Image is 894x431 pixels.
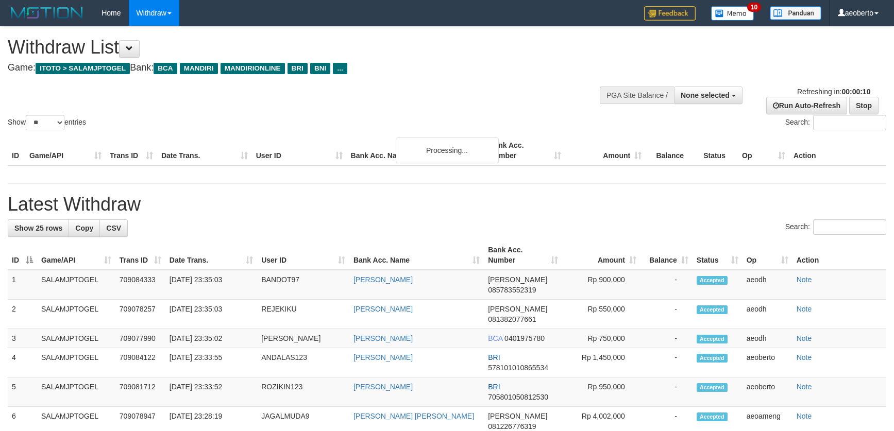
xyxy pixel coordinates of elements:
span: BCA [154,63,177,74]
div: PGA Site Balance / [600,87,674,104]
input: Search: [813,115,886,130]
span: [PERSON_NAME] [488,275,547,284]
td: [DATE] 23:35:02 [165,329,257,348]
td: SALAMJPTOGEL [37,348,115,377]
th: Status: activate to sort column ascending [693,240,743,270]
span: Copy 578101010865534 to clipboard [488,364,548,372]
a: Run Auto-Refresh [766,97,847,114]
span: Copy 081226776319 to clipboard [488,422,536,430]
td: aeoberto [743,348,792,377]
img: Button%20Memo.svg [711,6,754,21]
span: Accepted [697,276,728,285]
td: BANDOT97 [257,270,349,300]
td: 709084122 [115,348,165,377]
th: Bank Acc. Number: activate to sort column ascending [484,240,562,270]
td: Rp 550,000 [562,300,640,329]
td: - [640,329,693,348]
td: - [640,270,693,300]
h4: Game: Bank: [8,63,586,73]
th: Action [792,240,886,270]
td: 709084333 [115,270,165,300]
td: Rp 900,000 [562,270,640,300]
span: BNI [310,63,330,74]
span: BCA [488,334,502,342]
label: Search: [785,115,886,130]
td: [DATE] 23:35:03 [165,270,257,300]
a: CSV [99,219,128,237]
button: None selected [674,87,743,104]
td: ANDALAS123 [257,348,349,377]
th: User ID: activate to sort column ascending [257,240,349,270]
th: Balance: activate to sort column ascending [640,240,693,270]
span: Copy [75,224,93,232]
span: BRI [488,353,500,361]
th: Date Trans. [157,136,252,165]
img: MOTION_logo.png [8,5,86,21]
span: [PERSON_NAME] [488,412,547,420]
span: Accepted [697,335,728,343]
th: Game/API [25,136,106,165]
a: Copy [69,219,100,237]
th: User ID [252,136,347,165]
h1: Latest Withdraw [8,194,886,215]
td: [DATE] 23:35:03 [165,300,257,329]
td: 5 [8,377,37,407]
td: [DATE] 23:33:52 [165,377,257,407]
th: Action [789,136,886,165]
th: ID: activate to sort column descending [8,240,37,270]
span: None selected [681,91,730,99]
td: aeodh [743,329,792,348]
span: Accepted [697,305,728,314]
td: [DATE] 23:33:55 [165,348,257,377]
span: BRI [488,383,500,391]
div: Processing... [396,137,499,163]
input: Search: [813,219,886,235]
td: - [640,377,693,407]
td: [PERSON_NAME] [257,329,349,348]
strong: 00:00:10 [841,88,870,96]
label: Search: [785,219,886,235]
a: [PERSON_NAME] [353,353,413,361]
th: Op: activate to sort column ascending [743,240,792,270]
th: Bank Acc. Name: activate to sort column ascending [349,240,484,270]
a: [PERSON_NAME] [353,305,413,313]
td: ROZIKIN123 [257,377,349,407]
img: panduan.png [770,6,821,20]
span: MANDIRI [180,63,218,74]
select: Showentries [26,115,64,130]
td: 4 [8,348,37,377]
span: MANDIRIONLINE [221,63,285,74]
td: SALAMJPTOGEL [37,377,115,407]
span: Copy 0401975780 to clipboard [504,334,545,342]
td: 1 [8,270,37,300]
td: REJEKIKU [257,300,349,329]
span: Show 25 rows [14,224,62,232]
span: ... [333,63,347,74]
a: Note [797,412,812,420]
span: Refreshing in: [797,88,870,96]
th: Status [699,136,738,165]
a: [PERSON_NAME] [353,334,413,342]
th: Date Trans.: activate to sort column ascending [165,240,257,270]
td: 709081712 [115,377,165,407]
span: Copy 081382077661 to clipboard [488,315,536,323]
a: [PERSON_NAME] [353,275,413,284]
td: SALAMJPTOGEL [37,300,115,329]
td: aeodh [743,300,792,329]
span: Accepted [697,383,728,392]
span: 10 [747,3,761,12]
th: Bank Acc. Name [347,136,485,165]
a: Note [797,383,812,391]
td: SALAMJPTOGEL [37,270,115,300]
span: Accepted [697,354,728,363]
th: Trans ID: activate to sort column ascending [115,240,165,270]
th: Game/API: activate to sort column ascending [37,240,115,270]
img: Feedback.jpg [644,6,696,21]
td: aeoberto [743,377,792,407]
th: Balance [646,136,699,165]
td: Rp 950,000 [562,377,640,407]
label: Show entries [8,115,86,130]
td: aeodh [743,270,792,300]
td: 709078257 [115,300,165,329]
a: Show 25 rows [8,219,69,237]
